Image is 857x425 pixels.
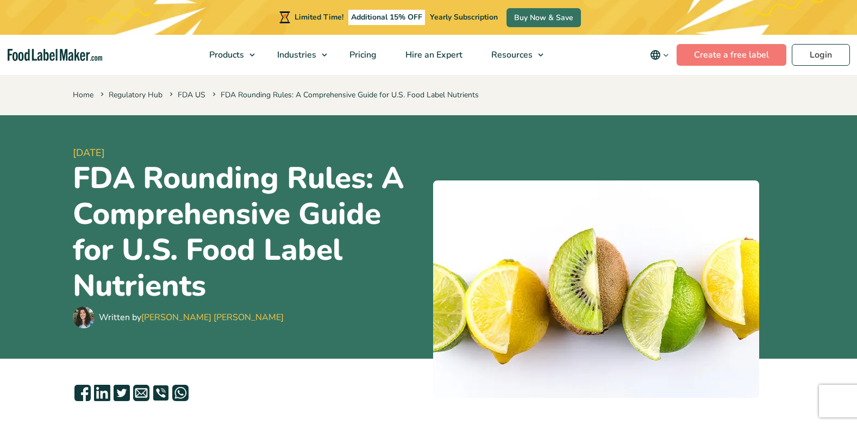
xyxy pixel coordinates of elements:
span: [DATE] [73,146,424,160]
a: Create a free label [677,44,786,66]
span: FDA Rounding Rules: A Comprehensive Guide for U.S. Food Label Nutrients [210,90,479,100]
span: Products [206,49,245,61]
a: [PERSON_NAME] [PERSON_NAME] [141,311,284,323]
span: Pricing [346,49,378,61]
h1: FDA Rounding Rules: A Comprehensive Guide for U.S. Food Label Nutrients [73,160,424,304]
a: Buy Now & Save [506,8,581,27]
a: Products [195,35,260,75]
a: Resources [477,35,549,75]
img: Maria Abi Hanna - Food Label Maker [73,307,95,328]
a: Pricing [335,35,389,75]
span: Additional 15% OFF [348,10,425,25]
span: Industries [274,49,317,61]
div: Written by [99,311,284,324]
a: Industries [263,35,333,75]
a: FDA US [178,90,205,100]
a: Regulatory Hub [109,90,162,100]
a: Home [73,90,93,100]
span: Yearly Subscription [430,12,498,22]
span: Resources [488,49,534,61]
a: Login [792,44,850,66]
span: Limited Time! [295,12,343,22]
span: Hire an Expert [402,49,464,61]
a: Hire an Expert [391,35,474,75]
